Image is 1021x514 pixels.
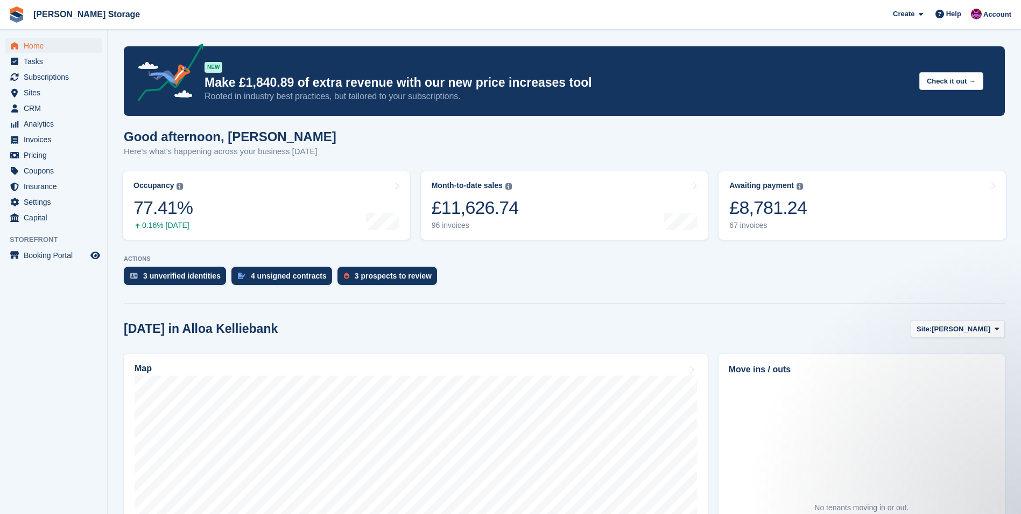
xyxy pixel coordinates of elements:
a: menu [5,163,102,178]
h2: [DATE] in Alloa Kelliebank [124,322,278,336]
div: 3 prospects to review [355,272,432,280]
span: Tasks [24,54,88,69]
a: menu [5,70,102,85]
span: Account [983,9,1011,20]
span: [PERSON_NAME] [932,324,990,335]
a: menu [5,38,102,53]
a: menu [5,85,102,100]
img: icon-info-grey-7440780725fd019a000dd9b08b2336e03edf1995a4989e88bcd33f0948082b44.svg [177,183,183,190]
img: prospect-51fa495bee0391a8d652442698ab0144808aea92771e9ea1ae160a38d050c398.svg [344,273,349,279]
span: Home [24,38,88,53]
img: Audra Whitelaw [971,9,982,19]
p: Make £1,840.89 of extra revenue with our new price increases tool [205,75,911,91]
p: ACTIONS [124,255,1005,262]
span: Capital [24,210,88,225]
p: Here's what's happening across your business [DATE] [124,145,336,158]
div: NEW [205,62,222,73]
img: price-adjustments-announcement-icon-8257ccfd72463d97f412b2fc003d46551f7dbcb40ab6d574587a9cd5c0d94... [129,44,204,105]
div: 3 unverified identities [143,272,221,280]
div: 77.41% [133,197,193,219]
div: 0.16% [DATE] [133,221,193,230]
span: Booking Portal [24,248,88,263]
a: Month-to-date sales £11,626.74 96 invoices [421,171,708,240]
div: No tenants moving in or out. [814,502,909,513]
span: Help [946,9,961,19]
button: Site: [PERSON_NAME] [911,320,1005,338]
a: menu [5,195,102,210]
span: Site: [917,324,932,335]
div: £11,626.74 [432,197,519,219]
span: Analytics [24,116,88,131]
img: contract_signature_icon-13c848040528278c33f63329250d36e43548de30e8caae1d1a13099fd9432cc5.svg [238,273,245,279]
div: 96 invoices [432,221,519,230]
span: Pricing [24,148,88,163]
img: icon-info-grey-7440780725fd019a000dd9b08b2336e03edf1995a4989e88bcd33f0948082b44.svg [797,183,803,190]
div: Occupancy [133,181,174,190]
a: menu [5,54,102,69]
a: menu [5,179,102,194]
div: 4 unsigned contracts [251,272,327,280]
span: CRM [24,101,88,116]
span: Storefront [10,234,107,245]
a: [PERSON_NAME] Storage [29,5,144,23]
a: 3 unverified identities [124,267,231,290]
span: Settings [24,195,88,210]
a: menu [5,248,102,263]
span: Create [893,9,914,19]
img: icon-info-grey-7440780725fd019a000dd9b08b2336e03edf1995a4989e88bcd33f0948082b44.svg [505,183,512,190]
a: menu [5,132,102,147]
a: menu [5,210,102,225]
a: Awaiting payment £8,781.24 67 invoices [719,171,1006,240]
button: Check it out → [919,72,983,90]
h1: Good afternoon, [PERSON_NAME] [124,129,336,144]
div: 67 invoices [729,221,807,230]
a: menu [5,101,102,116]
img: stora-icon-8386f47178a22dfd0bd8f6a31ec36ba5ce8667c1dd55bd0f319d3a0aa187defe.svg [9,6,25,23]
a: Occupancy 77.41% 0.16% [DATE] [123,171,410,240]
a: menu [5,148,102,163]
div: Awaiting payment [729,181,794,190]
span: Invoices [24,132,88,147]
p: Rooted in industry best practices, but tailored to your subscriptions. [205,91,911,102]
div: Month-to-date sales [432,181,503,190]
h2: Map [135,364,152,373]
a: 3 prospects to review [337,267,442,290]
img: verify_identity-adf6edd0f0f0b5bbfe63781bf79b02c33cf7c696d77639b501bdc392416b5a36.svg [130,273,138,279]
span: Coupons [24,163,88,178]
span: Sites [24,85,88,100]
div: £8,781.24 [729,197,807,219]
h2: Move ins / outs [729,363,995,376]
a: Preview store [89,249,102,262]
a: menu [5,116,102,131]
a: 4 unsigned contracts [231,267,337,290]
span: Subscriptions [24,70,88,85]
span: Insurance [24,179,88,194]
